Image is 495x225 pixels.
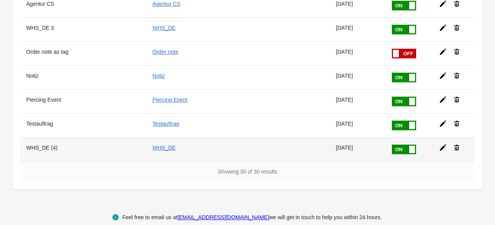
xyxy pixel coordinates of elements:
[330,65,385,89] td: [DATE]
[122,213,382,222] div: Feel free to email us at we will get in touch to help you within 24 hours.
[330,113,385,137] td: [DATE]
[330,41,385,65] td: [DATE]
[330,17,385,41] td: [DATE]
[20,89,146,113] th: Piercing Event
[20,161,475,182] div: Showing 30 of 30 results
[20,65,146,89] th: Notiz
[153,73,165,79] a: Notiz
[153,1,180,7] a: Agentur CS
[330,89,385,113] td: [DATE]
[330,137,385,161] td: [DATE]
[153,25,176,31] a: WHS_DE
[20,113,146,137] th: Testauftrag
[153,49,179,55] a: Order note
[153,121,179,127] a: Testauftrag
[153,145,176,151] a: WHS_DE
[20,17,146,41] th: WHS_DE 3
[153,97,187,103] a: Piercing Event
[20,41,146,65] th: Order note as tag
[20,137,146,161] th: WHS_DE (4)
[177,214,269,220] a: [EMAIL_ADDRESS][DOMAIN_NAME]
